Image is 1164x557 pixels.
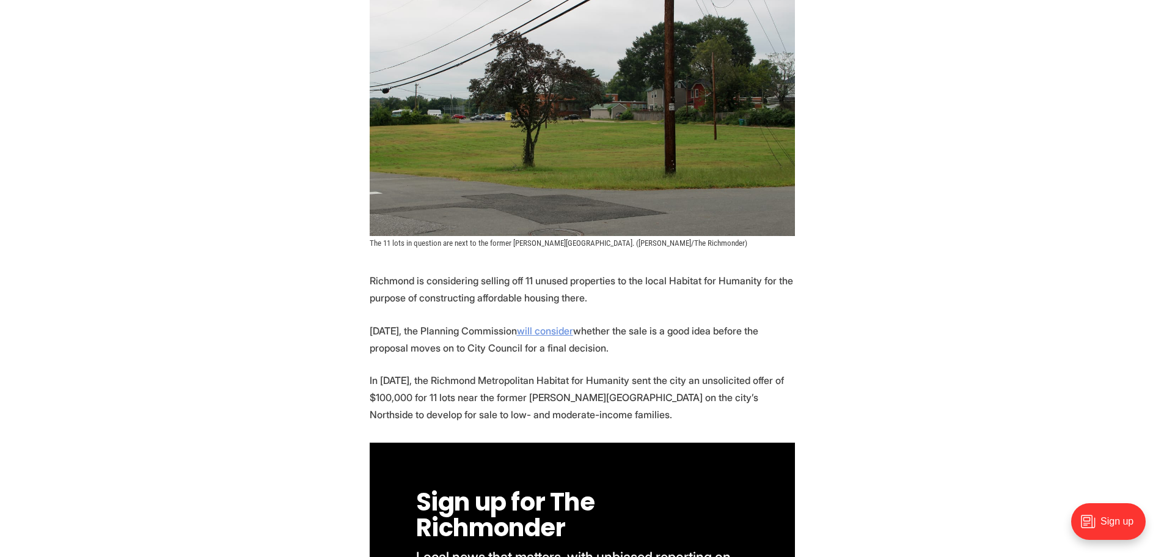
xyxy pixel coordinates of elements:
[517,325,573,337] a: will consider
[370,372,795,423] p: In [DATE], the Richmond Metropolitan Habitat for Humanity sent the city an unsolicited offer of $...
[370,272,795,306] p: Richmond is considering selling off 11 unused properties to the local Habitat for Humanity for th...
[416,485,600,545] span: Sign up for The Richmonder
[370,238,747,248] span: The 11 lots in question are next to the former [PERSON_NAME][GEOGRAPHIC_DATA]. ([PERSON_NAME]/The...
[1061,497,1164,557] iframe: portal-trigger
[370,322,795,356] p: [DATE], the Planning Commission whether the sale is a good idea before the proposal moves on to C...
